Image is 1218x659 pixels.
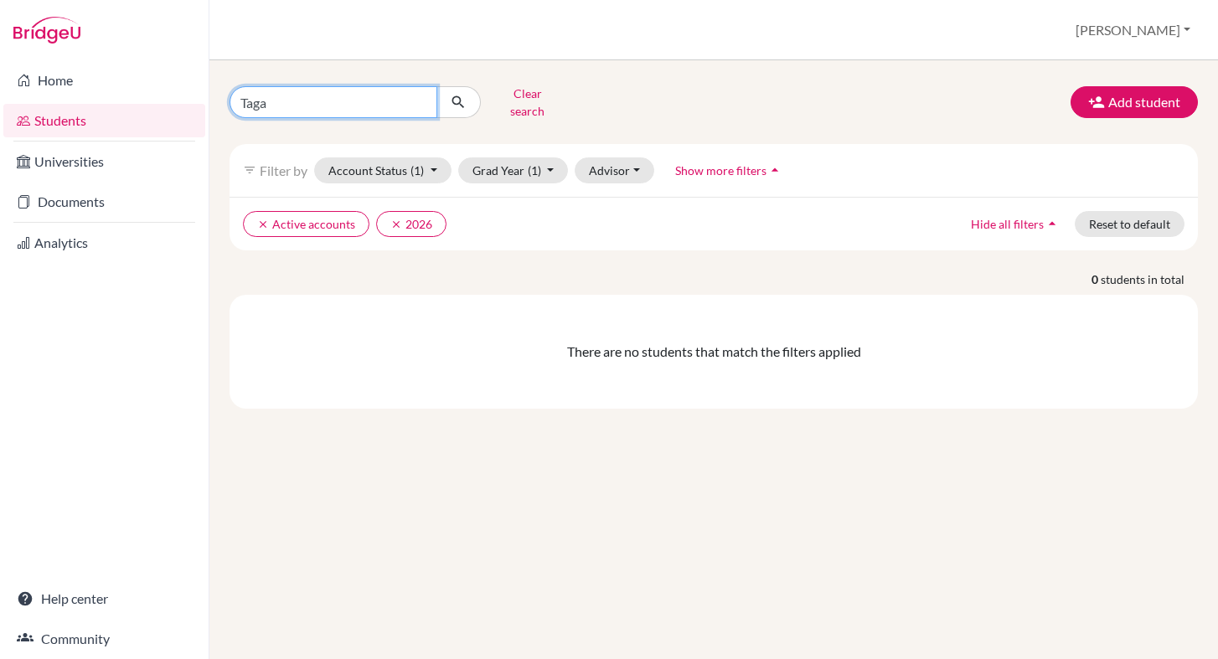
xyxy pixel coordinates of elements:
[1068,14,1198,46] button: [PERSON_NAME]
[243,211,369,237] button: clearActive accounts
[766,162,783,178] i: arrow_drop_up
[481,80,574,124] button: Clear search
[3,185,205,219] a: Documents
[230,86,437,118] input: Find student by name...
[528,163,541,178] span: (1)
[243,163,256,177] i: filter_list
[243,342,1184,362] div: There are no students that match the filters applied
[575,157,654,183] button: Advisor
[3,145,205,178] a: Universities
[257,219,269,230] i: clear
[675,163,766,178] span: Show more filters
[13,17,80,44] img: Bridge-U
[661,157,797,183] button: Show more filtersarrow_drop_up
[1075,211,1184,237] button: Reset to default
[957,211,1075,237] button: Hide all filtersarrow_drop_up
[971,217,1044,231] span: Hide all filters
[1071,86,1198,118] button: Add student
[1044,215,1061,232] i: arrow_drop_up
[314,157,452,183] button: Account Status(1)
[3,582,205,615] a: Help center
[1101,270,1198,288] span: students in total
[390,219,402,230] i: clear
[1092,270,1101,288] strong: 0
[376,211,446,237] button: clear2026
[410,163,424,178] span: (1)
[3,104,205,137] a: Students
[3,226,205,260] a: Analytics
[3,64,205,97] a: Home
[458,157,569,183] button: Grad Year(1)
[260,162,307,178] span: Filter by
[3,622,205,656] a: Community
